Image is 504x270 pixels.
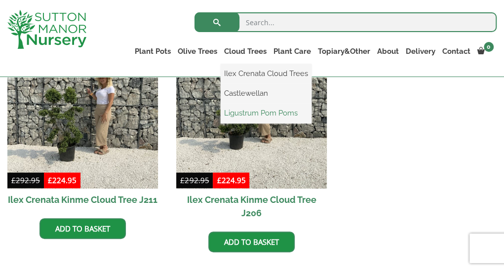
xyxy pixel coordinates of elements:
[176,38,327,224] a: Sale! Ilex Crenata Kinme Cloud Tree J206
[7,38,158,189] img: Ilex Crenata Kinme Cloud Tree J211
[270,44,314,58] a: Plant Care
[174,44,221,58] a: Olive Trees
[11,175,40,185] bdi: 292.95
[217,175,245,185] bdi: 224.95
[314,44,374,58] a: Topiary&Other
[176,189,327,224] h2: Ilex Crenata Kinme Cloud Tree J206
[180,175,209,185] bdi: 292.95
[7,10,86,49] img: logo
[484,42,494,52] span: 0
[180,175,185,185] span: £
[39,218,126,239] a: Add to basket: “Ilex Crenata Kinme Cloud Tree J211”
[7,189,158,211] h2: Ilex Crenata Kinme Cloud Tree J211
[221,44,270,58] a: Cloud Trees
[48,175,52,185] span: £
[194,12,497,32] input: Search...
[221,86,311,101] a: Castlewellan
[11,175,16,185] span: £
[208,231,295,252] a: Add to basket: “Ilex Crenata Kinme Cloud Tree J206”
[217,175,221,185] span: £
[474,44,497,58] a: 0
[402,44,439,58] a: Delivery
[176,38,327,189] img: Ilex Crenata Kinme Cloud Tree J206
[221,106,311,120] a: Ligustrum Pom Poms
[131,44,174,58] a: Plant Pots
[7,38,158,211] a: Sale! Ilex Crenata Kinme Cloud Tree J211
[439,44,474,58] a: Contact
[48,175,77,185] bdi: 224.95
[374,44,402,58] a: About
[221,66,311,81] a: Ilex Crenata Cloud Trees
